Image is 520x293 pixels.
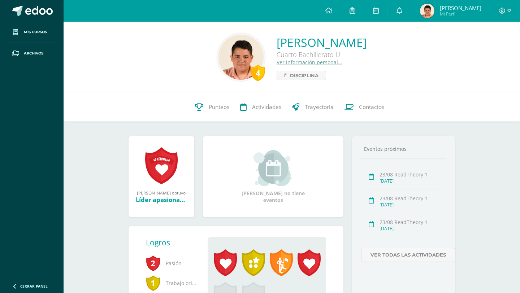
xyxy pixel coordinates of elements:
[24,29,47,35] span: Mis cursos
[361,248,455,262] a: Ver todas las actividades
[20,284,48,289] span: Cerrar panel
[136,196,187,204] div: Líder apasionado
[277,35,367,50] a: [PERSON_NAME]
[380,178,444,184] div: [DATE]
[251,65,265,81] div: 4
[146,237,202,248] div: Logros
[252,103,281,111] span: Actividades
[440,11,481,17] span: Mi Perfil
[361,145,446,152] div: Eventos próximos
[305,103,334,111] span: Trayectoria
[146,273,196,293] span: Trabajo original
[6,22,58,43] a: Mis cursos
[359,103,384,111] span: Contactos
[146,255,160,271] span: 2
[290,71,318,80] span: Disciplina
[146,275,160,291] span: 1
[235,93,287,122] a: Actividades
[146,253,196,273] span: Pasión
[380,195,444,202] div: 23/08 ReadTheory 1
[277,71,326,80] a: Disciplina
[136,190,187,196] div: [PERSON_NAME] obtuvo
[6,43,58,64] a: Archivos
[380,226,444,232] div: [DATE]
[380,219,444,226] div: 23/08 ReadTheory 1
[287,93,339,122] a: Trayectoria
[339,93,390,122] a: Contactos
[420,4,434,18] img: c7f6891603fb5af6efb770ab50e2a5d8.png
[218,35,264,80] img: 4758c3b98aa9dc46d775ac8425e8a166.png
[277,50,367,59] div: Cuarto Bachillerato U
[380,202,444,208] div: [DATE]
[253,150,293,186] img: event_small.png
[24,51,43,56] span: Archivos
[209,103,229,111] span: Punteos
[440,4,481,12] span: [PERSON_NAME]
[277,59,342,66] a: Ver información personal...
[237,150,309,204] div: [PERSON_NAME] no tiene eventos
[380,171,444,178] div: 23/08 ReadTheory 1
[190,93,235,122] a: Punteos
